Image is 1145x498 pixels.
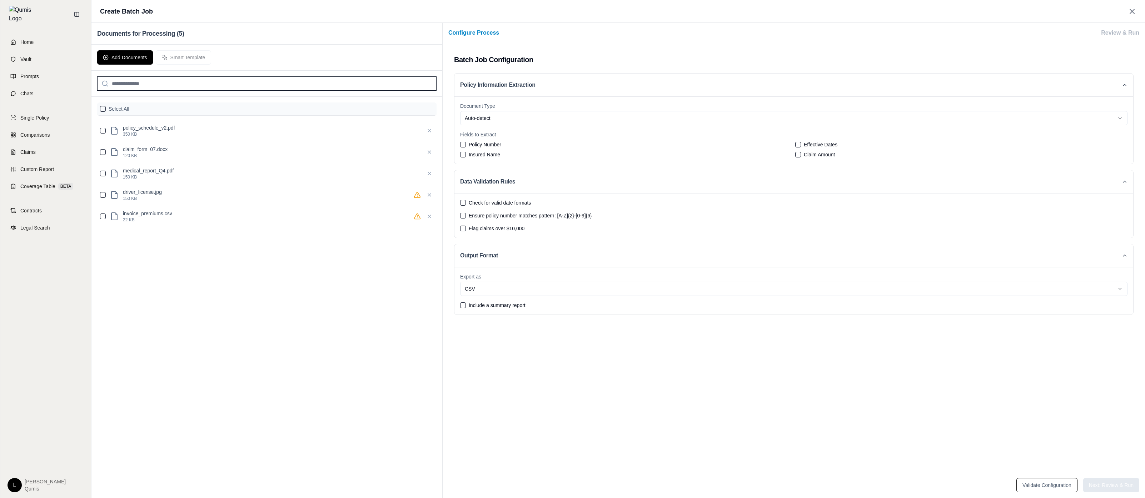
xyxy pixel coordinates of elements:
div: Policy Information Extraction [454,96,1133,164]
span: Contracts [20,207,42,214]
a: Legal Search [5,220,87,236]
h2: Batch Job Configuration [454,55,1134,65]
button: Ensure policy number matches pattern: [A-Z]{2}-[0-9]{6} [460,213,466,218]
button: Include a summary report [460,302,466,308]
button: Flag claims over $10,000 [460,226,466,231]
span: Review & Run [1101,29,1139,37]
span: Chats [20,90,34,97]
button: Policy Information Extraction [454,74,1133,96]
span: Policy Number [469,141,501,148]
span: Coverage Table [20,183,55,190]
a: Claims [5,144,87,160]
a: Chats [5,86,87,101]
p: claim_form_07.docx [123,146,421,153]
div: Data Validation Rules [454,193,1133,238]
button: Output Format [454,244,1133,267]
h2: Documents for Processing ( 5 ) [97,29,437,39]
img: Qumis Logo [9,6,36,23]
span: Custom Report [20,166,54,173]
button: Data Validation Rules [454,170,1133,193]
a: Vault [5,51,87,67]
p: 150 KB [123,174,421,180]
p: policy_schedule_v2.pdf [123,124,421,131]
span: Prompts [20,73,39,80]
span: Insured Name [469,151,500,158]
button: Policy Number [460,142,466,147]
a: Home [5,34,87,50]
span: Flag claims over $10,000 [469,225,524,232]
span: [PERSON_NAME] [25,478,66,485]
p: 150 KB [123,196,409,201]
button: Insured Name [460,152,466,157]
div: L [8,478,22,492]
label: Select All [109,105,129,112]
p: medical_report_Q4.pdf [123,167,421,174]
button: Validate Configuration [1016,478,1077,492]
p: 120 KB [123,153,421,159]
button: Collapse sidebar [71,9,83,20]
p: invoice_premiums.csv [123,210,409,217]
button: Claim Amount [795,152,801,157]
span: Check for valid date formats [469,199,531,206]
label: Document Type [460,102,1127,110]
label: Fields to Extract [460,131,1127,138]
p: driver_license.jpg [123,188,409,196]
span: Vault [20,56,31,63]
button: Add Documents [97,50,153,65]
p: 350 KB [123,131,421,137]
label: Export as [460,273,1127,280]
button: Check for valid date formats [460,200,466,206]
a: Prompts [5,69,87,84]
span: Include a summary report [469,302,526,309]
span: Configure Process [448,29,499,37]
span: Home [20,39,34,46]
a: Coverage TableBETA [5,178,87,194]
button: Effective Dates [795,142,801,147]
span: Comparisons [20,131,50,139]
a: Single Policy [5,110,87,126]
span: Claim Amount [804,151,835,158]
a: Comparisons [5,127,87,143]
span: BETA [58,183,73,190]
span: Single Policy [20,114,49,121]
span: Qumis [25,485,66,492]
p: 22 KB [123,217,409,223]
span: Legal Search [20,224,50,231]
a: Custom Report [5,161,87,177]
span: Effective Dates [804,141,837,148]
span: Claims [20,149,36,156]
h1: Create Batch Job [100,6,153,16]
div: Output Format [454,267,1133,315]
span: Ensure policy number matches pattern: [A-Z]{2}-[0-9]{6} [469,212,592,219]
a: Contracts [5,203,87,218]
